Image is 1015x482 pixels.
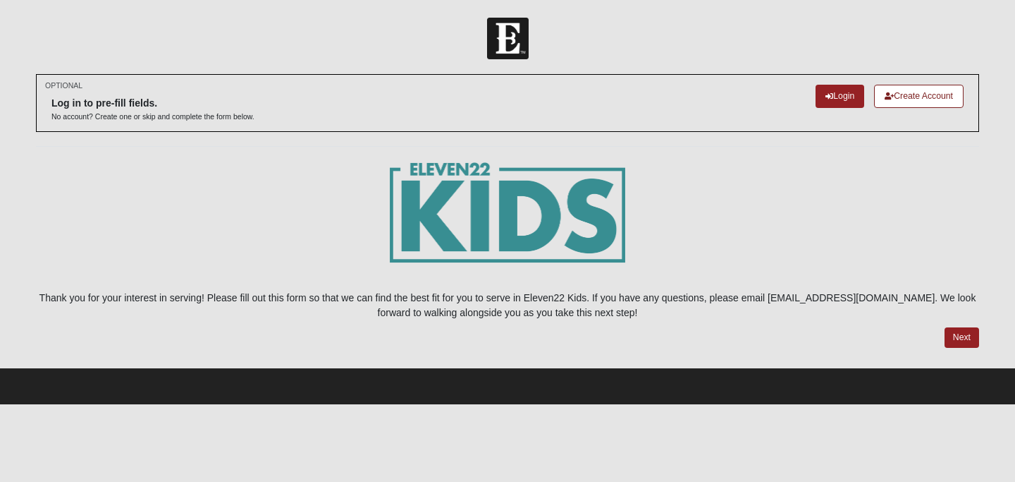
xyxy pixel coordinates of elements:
h6: Log in to pre-fill fields. [51,97,254,109]
a: Next [945,327,979,348]
p: No account? Create one or skip and complete the form below. [51,112,254,122]
a: Create Account [874,85,964,108]
img: E22_kids_logogrn-01.png [390,161,626,283]
p: Thank you for your interest in serving! Please fill out this form so that we can find the best fi... [36,291,979,320]
a: Login [816,85,864,108]
small: OPTIONAL [45,80,82,91]
img: Church of Eleven22 Logo [487,18,529,59]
